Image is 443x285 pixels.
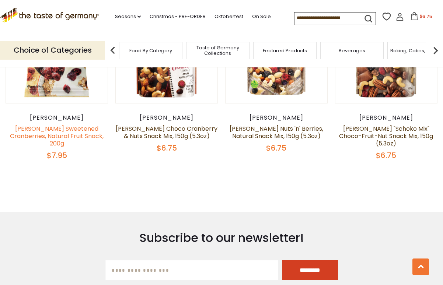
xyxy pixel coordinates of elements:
[10,124,104,148] a: [PERSON_NAME] Sweetened Cranberries, Natural Fruit Snack, 200g
[214,13,243,21] a: Oktoberfest
[230,124,323,140] a: [PERSON_NAME] Nuts 'n' Berries, Natural Snack Mix, 150g (5.3oz)
[105,43,120,58] img: previous arrow
[188,45,247,56] a: Taste of Germany Collections
[339,124,433,148] a: [PERSON_NAME] "Schoko Mix" Choco-Fruit-Nut Snack Mix, 150g (5.3oz)
[150,13,206,21] a: Christmas - PRE-ORDER
[335,114,437,122] div: [PERSON_NAME]
[105,231,338,245] h3: Subscribe to our newsletter!
[252,13,271,21] a: On Sale
[6,114,108,122] div: [PERSON_NAME]
[157,143,177,153] span: $6.75
[115,114,218,122] div: [PERSON_NAME]
[339,48,365,53] a: Beverages
[115,13,141,21] a: Seasons
[129,48,172,53] a: Food By Category
[405,12,437,23] button: $6.75
[376,150,396,161] span: $6.75
[266,143,286,153] span: $6.75
[263,48,307,53] a: Featured Products
[225,114,328,122] div: [PERSON_NAME]
[428,43,443,58] img: next arrow
[420,13,432,20] span: $6.75
[47,150,67,161] span: $7.95
[116,124,217,140] a: [PERSON_NAME] Choco Cranberry & Nuts Snack Mix, 150g (5.3oz)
